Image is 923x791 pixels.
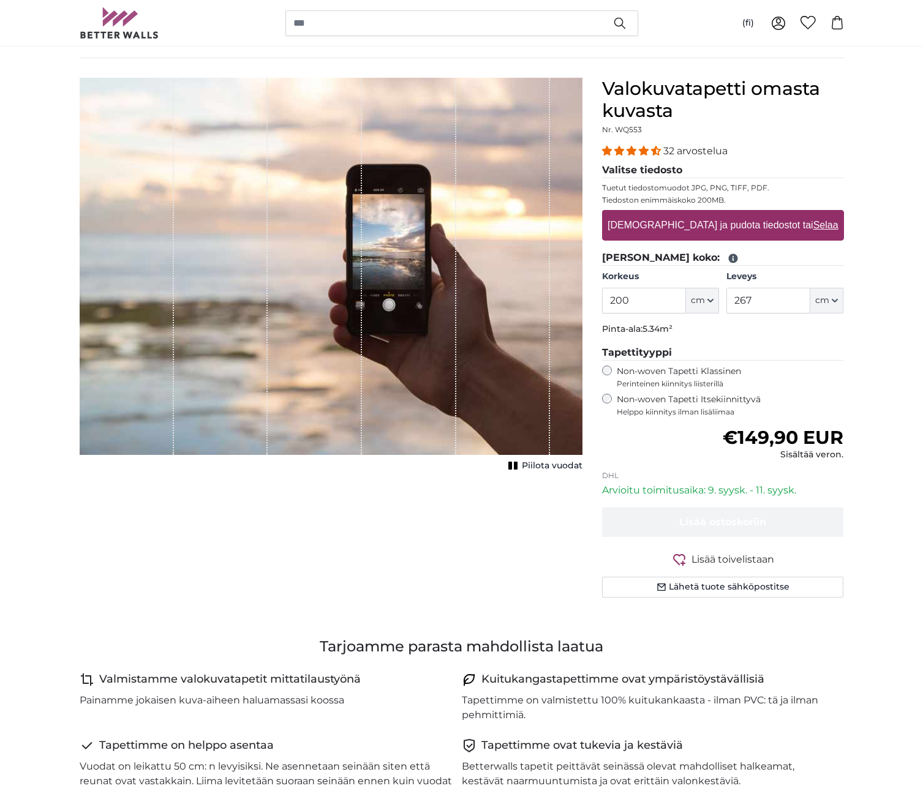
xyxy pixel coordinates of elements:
[602,125,642,134] span: Nr. WQ553
[691,552,774,567] span: Lisää toivelistaan
[462,693,834,722] p: Tapettimme on valmistettu 100% kuitukankaasta - ilman PVC: tä ja ilman pehmittimiä.
[723,426,843,449] span: €149,90 EUR
[80,78,582,474] div: 1 of 1
[602,271,719,283] label: Korkeus
[602,163,844,178] legend: Valitse tiedosto
[602,323,844,336] p: Pinta-ala:
[733,12,764,34] button: (fi)
[602,577,844,598] button: Lähetä tuote sähköpostitse
[602,345,844,361] legend: Tapettityyppi
[603,213,843,238] label: [DEMOGRAPHIC_DATA] ja pudota tiedostot tai
[80,7,159,39] img: Betterwalls
[80,693,344,708] p: Painamme jokaisen kuva-aiheen haluamassasi koossa
[723,449,843,461] div: Sisältää veron.
[481,671,764,688] h4: Kuitukangastapettimme ovat ympäristöystävällisiä
[617,407,844,417] span: Helppo kiinnitys ilman lisäliimaa
[617,379,844,389] span: Perinteinen kiinnitys liisterillä
[481,737,683,754] h4: Tapettimme ovat tukevia ja kestäviä
[99,737,274,754] h4: Tapettimme on helppo asentaa
[602,508,844,537] button: Lisää ostoskoriin
[505,457,582,474] button: Piilota vuodat
[602,183,844,193] p: Tuetut tiedostomuodot JPG, PNG, TIFF, PDF.
[679,516,766,528] span: Lisää ostoskoriin
[602,145,663,157] span: 4.31 stars
[462,759,834,789] p: Betterwalls tapetit peittävät seinässä olevat mahdolliset halkeamat, kestävät naarmuuntumista ja ...
[602,471,844,481] p: DHL
[617,394,844,417] label: Non-woven Tapetti Itsekiinnittyvä
[602,483,844,498] p: Arvioitu toimitusaika: 9. syysk. - 11. syysk.
[691,294,705,307] span: cm
[602,78,844,122] h1: Valokuvatapetti omasta kuvasta
[522,460,582,472] span: Piilota vuodat
[99,671,361,688] h4: Valmistamme valokuvatapetit mittatilaustyönä
[686,288,719,313] button: cm
[642,323,672,334] span: 5.34m²
[810,288,843,313] button: cm
[602,552,844,567] button: Lisää toivelistaan
[815,294,829,307] span: cm
[663,145,728,157] span: 32 arvostelua
[726,271,843,283] label: Leveys
[813,220,838,230] u: Selaa
[602,250,844,266] legend: [PERSON_NAME] koko:
[80,637,844,656] h3: Tarjoamme parasta mahdollista laatua
[617,366,844,389] label: Non-woven Tapetti Klassinen
[602,195,844,205] p: Tiedoston enimmäiskoko 200MB.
